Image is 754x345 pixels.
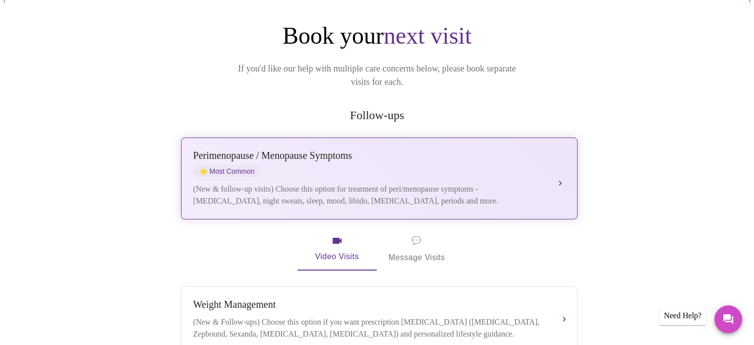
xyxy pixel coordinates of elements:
button: Perimenopause / Menopause SymptomsstarMost Common(New & follow-up visits) Choose this option for ... [181,138,578,219]
span: Video Visits [309,235,365,264]
h2: Follow-ups [179,109,576,122]
div: (New & follow-up visits) Choose this option for treatment of peri/menopause symptoms - [MEDICAL_D... [193,183,545,207]
button: Messages [714,305,742,333]
span: message [411,234,421,248]
h1: Book your [179,21,576,50]
span: Most Common [193,165,261,177]
p: If you'd like our help with multiple care concerns below, please book separate visits for each. [225,62,530,89]
span: next visit [384,22,471,49]
div: Need Help? [659,306,706,325]
span: Message Visits [389,234,445,265]
div: Perimenopause / Menopause Symptoms [193,150,545,161]
div: Weight Management [193,299,545,310]
div: (New & Follow-ups) Choose this option if you want prescription [MEDICAL_DATA] ([MEDICAL_DATA], Ze... [193,316,545,340]
span: star [199,167,208,175]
